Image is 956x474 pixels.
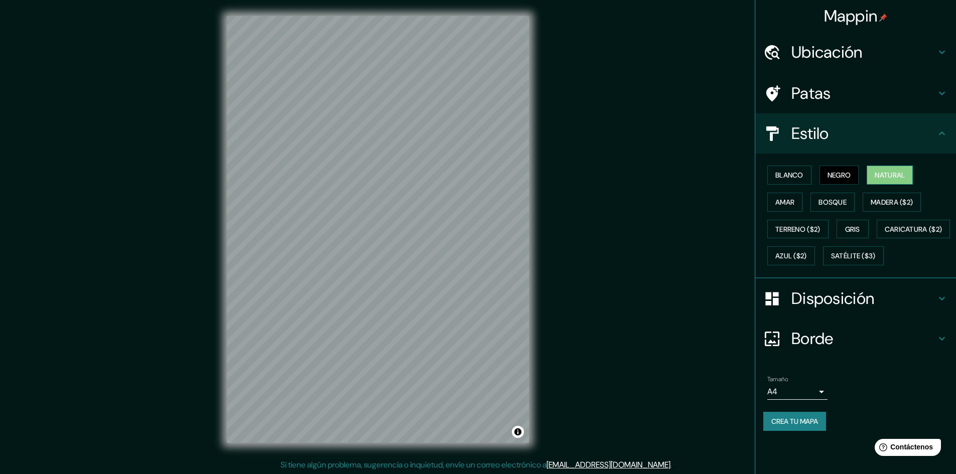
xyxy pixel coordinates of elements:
[791,123,829,144] font: Estilo
[755,32,956,72] div: Ubicación
[755,278,956,319] div: Disposición
[227,16,529,443] canvas: Mapa
[877,220,950,239] button: Caricatura ($2)
[672,459,673,470] font: .
[775,252,807,261] font: Azul ($2)
[863,193,921,212] button: Madera ($2)
[818,198,847,207] font: Bosque
[763,412,826,431] button: Crea tu mapa
[823,246,884,265] button: Satélite ($3)
[791,288,874,309] font: Disposición
[810,193,855,212] button: Bosque
[767,246,815,265] button: Azul ($2)
[831,252,876,261] font: Satélite ($3)
[775,225,821,234] font: Terreno ($2)
[767,220,829,239] button: Terreno ($2)
[673,459,675,470] font: .
[755,73,956,113] div: Patas
[512,426,524,438] button: Activar o desactivar atribución
[791,328,834,349] font: Borde
[767,193,802,212] button: Amar
[885,225,942,234] font: Caricatura ($2)
[767,386,777,397] font: A4
[767,166,811,185] button: Blanco
[845,225,860,234] font: Gris
[791,83,831,104] font: Patas
[875,171,905,180] font: Natural
[755,319,956,359] div: Borde
[879,14,887,22] img: pin-icon.png
[871,198,913,207] font: Madera ($2)
[820,166,859,185] button: Negro
[775,198,794,207] font: Amar
[837,220,869,239] button: Gris
[767,384,828,400] div: A4
[791,42,863,63] font: Ubicación
[767,375,788,383] font: Tamaño
[824,6,878,27] font: Mappin
[547,459,670,470] a: [EMAIL_ADDRESS][DOMAIN_NAME]
[771,417,818,426] font: Crea tu mapa
[867,166,913,185] button: Natural
[755,113,956,153] div: Estilo
[775,171,803,180] font: Blanco
[828,171,851,180] font: Negro
[867,435,945,463] iframe: Lanzador de widgets de ayuda
[281,459,547,470] font: Si tiene algún problema, sugerencia o inquietud, envíe un correo electrónico a
[670,459,672,470] font: .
